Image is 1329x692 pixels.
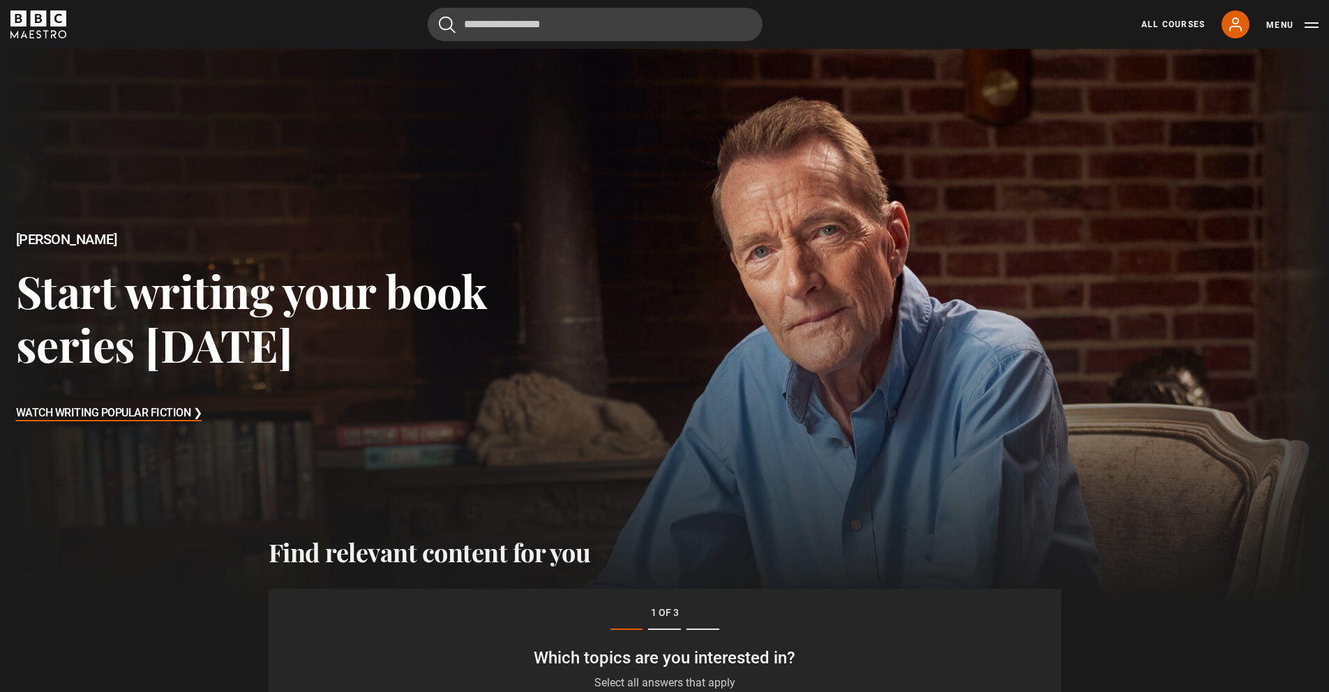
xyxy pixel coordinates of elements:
h3: Start writing your book series [DATE] [16,264,532,372]
h3: Watch Writing Popular Fiction ❯ [16,403,202,424]
p: 1 of 3 [324,605,1005,620]
h3: Which topics are you interested in? [324,647,1005,669]
a: All Courses [1141,18,1205,31]
h2: [PERSON_NAME] [16,232,532,248]
button: Submit the search query [439,16,456,33]
button: Toggle navigation [1266,18,1319,32]
h2: Find relevant content for you [269,537,1061,566]
svg: BBC Maestro [10,10,66,38]
input: Search [428,8,763,41]
p: Select all answers that apply [324,675,1005,691]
